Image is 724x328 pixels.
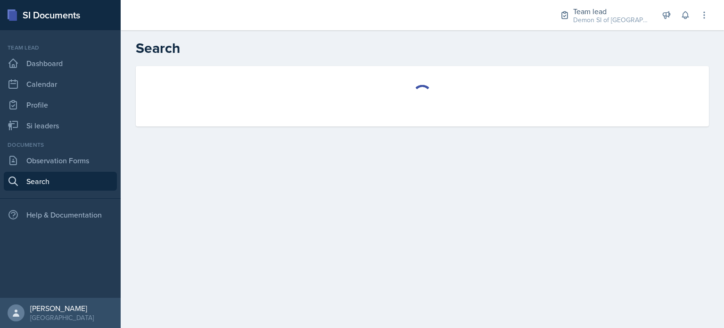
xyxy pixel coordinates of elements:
[573,15,649,25] div: Demon SI of [GEOGRAPHIC_DATA] / Fall 2025
[4,205,117,224] div: Help & Documentation
[573,6,649,17] div: Team lead
[4,172,117,191] a: Search
[4,54,117,73] a: Dashboard
[4,95,117,114] a: Profile
[4,151,117,170] a: Observation Forms
[30,313,94,322] div: [GEOGRAPHIC_DATA]
[4,43,117,52] div: Team lead
[4,116,117,135] a: Si leaders
[30,303,94,313] div: [PERSON_NAME]
[4,141,117,149] div: Documents
[4,75,117,93] a: Calendar
[136,40,709,57] h2: Search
